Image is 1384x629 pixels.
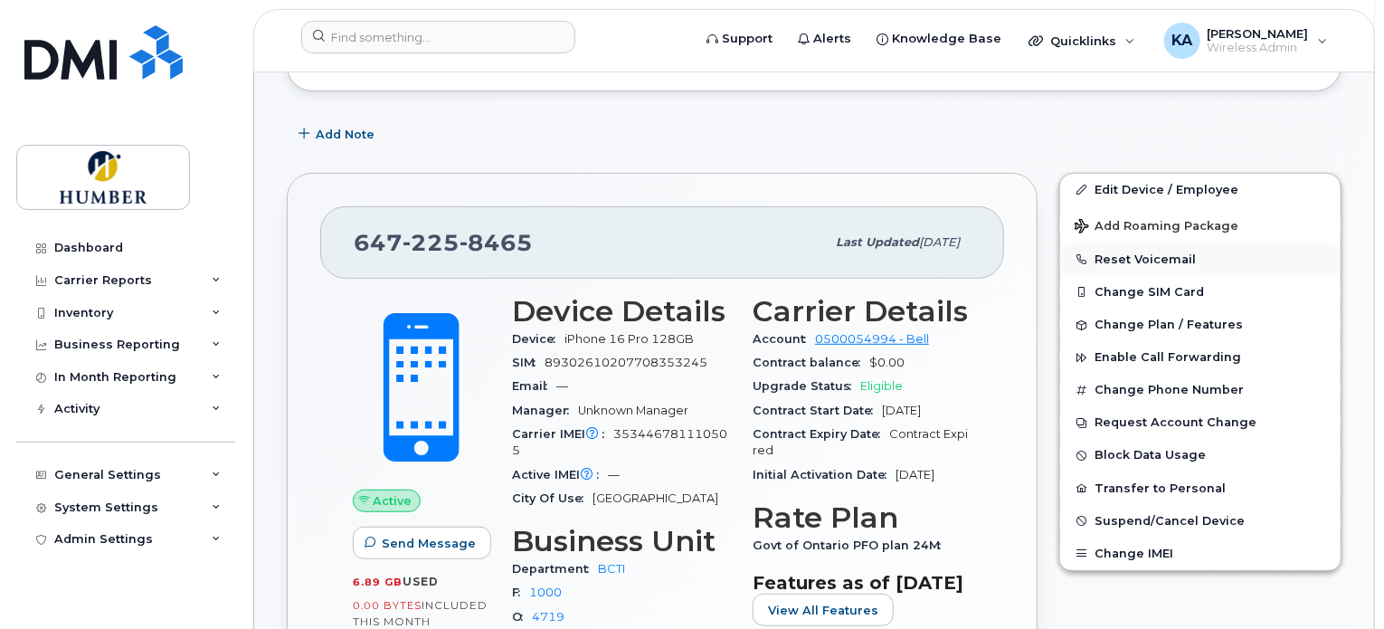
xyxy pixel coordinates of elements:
span: included this month [353,598,488,628]
span: Quicklinks [1050,33,1116,48]
h3: Device Details [512,295,731,328]
span: Send Message [382,535,476,552]
button: Transfer to Personal [1060,472,1341,505]
div: Kathy Ancimer [1152,23,1341,59]
button: Change IMEI [1060,538,1341,570]
button: View All Features [753,594,894,626]
span: Email [512,379,556,393]
span: F [512,586,529,599]
button: Suspend/Cancel Device [1060,505,1341,538]
span: Add Note [316,126,374,143]
span: Contract balance [753,356,869,369]
span: Contract Expiry Date [753,427,889,441]
button: Add Roaming Package [1060,206,1341,243]
span: Department [512,562,598,576]
a: Alerts [785,21,864,57]
a: Knowledge Base [864,21,1014,57]
span: Govt of Ontario PFO plan 24M [753,538,950,552]
span: 225 [403,229,460,256]
span: Active [374,492,412,510]
button: Send Message [353,527,491,559]
span: SIM [512,356,545,369]
span: 353446781110505 [512,427,727,457]
span: — [608,468,620,481]
a: BCTI [598,562,625,576]
span: Device [512,332,564,346]
span: Initial Activation Date [753,468,896,481]
span: [GEOGRAPHIC_DATA] [592,491,718,505]
span: 647 [354,229,533,256]
span: Enable Call Forwarding [1095,351,1241,365]
a: Edit Device / Employee [1060,174,1341,206]
span: Manager [512,404,578,417]
a: 0500054994 - Bell [815,332,929,346]
input: Find something... [301,21,575,53]
h3: Business Unit [512,525,731,558]
a: 4719 [532,610,564,624]
button: Change SIM Card [1060,276,1341,309]
span: Change Plan / Features [1095,319,1243,332]
span: Upgrade Status [753,379,860,393]
a: Support [694,21,785,57]
span: iPhone 16 Pro 128GB [564,332,694,346]
button: Block Data Usage [1060,439,1341,472]
span: [PERSON_NAME] [1208,26,1309,41]
span: Last updated [836,235,919,249]
span: — [556,379,568,393]
span: Active IMEI [512,468,608,481]
span: View All Features [768,602,878,619]
div: Quicklinks [1016,23,1148,59]
span: O [512,610,532,624]
button: Reset Voicemail [1060,243,1341,276]
h3: Carrier Details [753,295,972,328]
span: Eligible [860,379,903,393]
span: [DATE] [919,235,960,249]
button: Add Note [287,119,390,151]
h3: Rate Plan [753,501,972,534]
span: [DATE] [882,404,921,417]
button: Change Plan / Features [1060,309,1341,341]
span: Alerts [813,30,851,48]
span: Support [722,30,773,48]
span: Account [753,332,815,346]
span: Wireless Admin [1208,41,1309,55]
a: 1000 [529,586,562,599]
button: Request Account Change [1060,406,1341,439]
span: KA [1171,30,1192,52]
span: Carrier IMEI [512,427,613,441]
span: 8465 [460,229,533,256]
span: Suspend/Cancel Device [1095,514,1245,528]
button: Enable Call Forwarding [1060,341,1341,374]
h3: Features as of [DATE] [753,572,972,594]
span: 6.89 GB [353,576,403,588]
span: 0.00 Bytes [353,599,422,612]
span: 89302610207708353245 [545,356,707,369]
button: Change Phone Number [1060,374,1341,406]
span: used [403,575,439,588]
span: Knowledge Base [892,30,1001,48]
span: [DATE] [896,468,934,481]
span: City Of Use [512,491,592,505]
span: $0.00 [869,356,905,369]
span: Contract Start Date [753,404,882,417]
span: Add Roaming Package [1075,219,1238,236]
span: Unknown Manager [578,404,688,417]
